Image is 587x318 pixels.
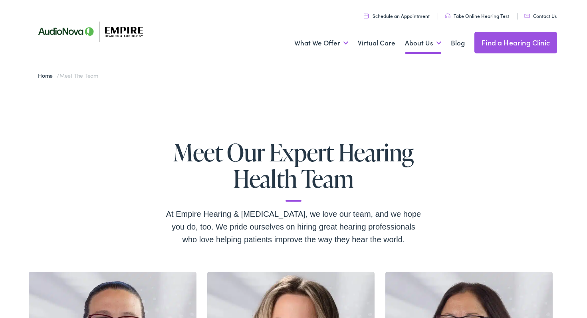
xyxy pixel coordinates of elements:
a: Home [38,71,57,79]
a: Blog [451,28,465,58]
span: / [38,71,98,79]
a: Schedule an Appointment [364,12,430,19]
img: utility icon [364,13,369,18]
img: utility icon [445,14,450,18]
span: Meet the Team [59,71,98,79]
a: Take Online Hearing Test [445,12,509,19]
h1: Meet Our Expert Hearing Health Team [166,139,421,202]
div: At Empire Hearing & [MEDICAL_DATA], we love our team, and we hope you do, too. We pride ourselves... [166,208,421,246]
a: What We Offer [294,28,348,58]
a: Virtual Care [358,28,395,58]
img: utility icon [524,14,530,18]
a: About Us [405,28,441,58]
a: Find a Hearing Clinic [474,32,557,53]
a: Contact Us [524,12,557,19]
